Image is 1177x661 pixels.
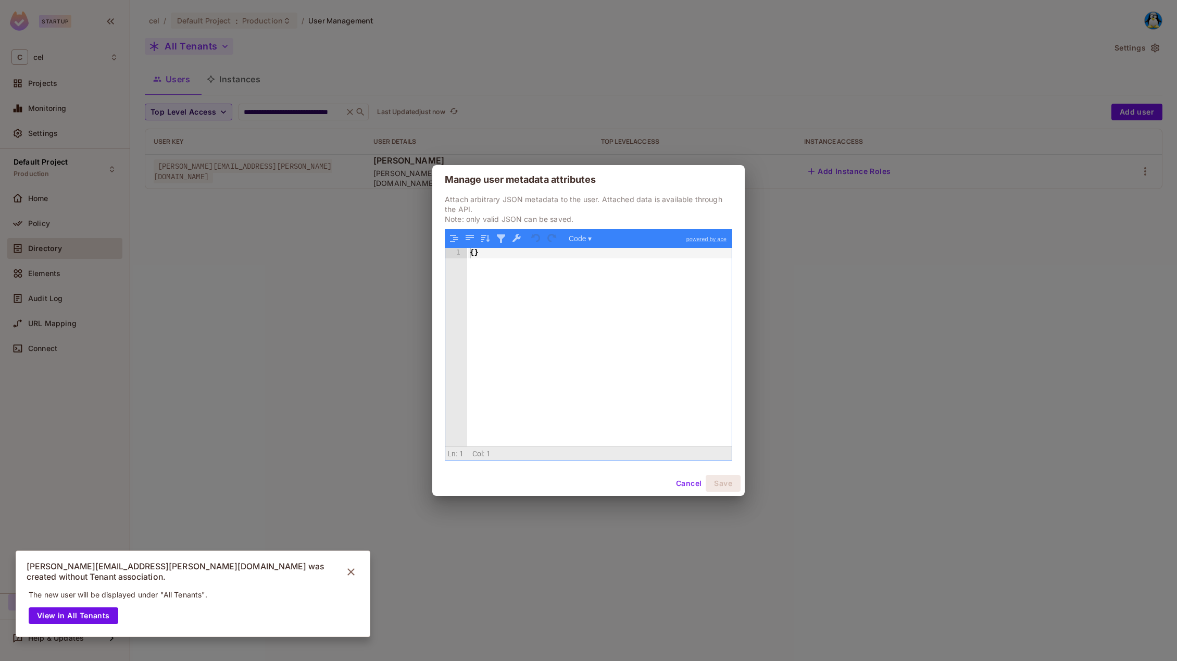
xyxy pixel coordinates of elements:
button: Cancel [672,475,706,492]
button: Format JSON data, with proper indentation and line feeds (Ctrl+I) [447,232,461,245]
div: 1 [445,248,467,258]
button: Filter, sort, or transform contents [494,232,508,245]
button: Undo last action (Ctrl+Z) [530,232,543,245]
p: Attach arbitrary JSON metadata to the user. Attached data is available through the API. Note: onl... [445,194,732,224]
h2: Manage user metadata attributes [432,165,745,194]
p: The new user will be displayed under "All Tenants". [29,591,207,599]
span: Col: [472,450,485,458]
a: powered by ace [681,230,732,248]
p: [PERSON_NAME][EMAIL_ADDRESS][PERSON_NAME][DOMAIN_NAME] was created without Tenant association. [27,562,343,582]
span: 1 [459,450,464,458]
button: Sort contents [479,232,492,245]
button: Code ▾ [565,232,595,245]
button: View in All Tenants [29,607,118,624]
button: Redo (Ctrl+Shift+Z) [545,232,559,245]
span: Ln: [447,450,457,458]
button: Save [706,475,741,492]
button: Repair JSON: fix quotes and escape characters, remove comments and JSONP notation, turn JavaScrip... [510,232,523,245]
span: 1 [486,450,491,458]
button: Compact JSON data, remove all whitespaces (Ctrl+Shift+I) [463,232,477,245]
